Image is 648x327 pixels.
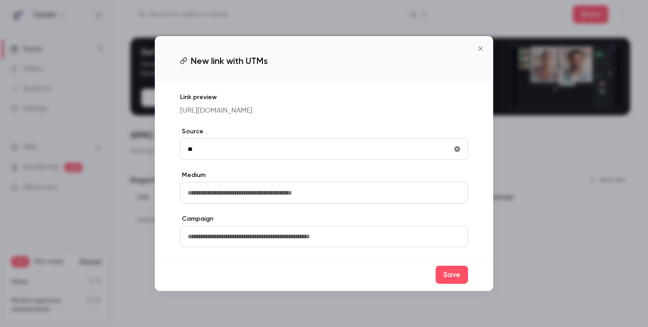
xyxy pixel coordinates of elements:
span: New link with UTMs [191,54,268,68]
label: Medium [180,171,468,180]
p: [URL][DOMAIN_NAME] [180,105,468,116]
button: Save [436,266,468,284]
button: Close [472,40,490,58]
p: Link preview [180,93,468,102]
label: Source [180,127,468,136]
button: utmSource [450,142,464,156]
label: Campaign [180,214,468,223]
